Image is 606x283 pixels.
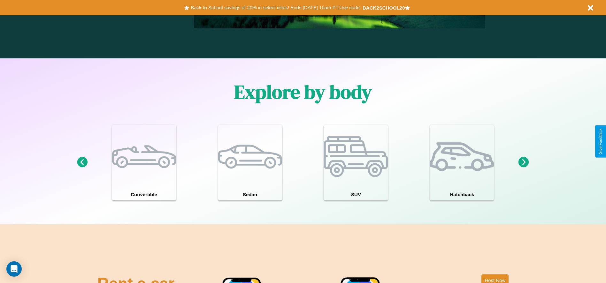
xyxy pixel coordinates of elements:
button: Back to School savings of 20% in select cities! Ends [DATE] 10am PT.Use code: [189,3,362,12]
b: BACK2SCHOOL20 [363,5,405,11]
h4: Hatchback [430,189,494,200]
h4: Sedan [218,189,282,200]
div: Open Intercom Messenger [6,261,22,277]
h1: Explore by body [234,79,372,105]
div: Give Feedback [598,129,603,154]
h4: SUV [324,189,388,200]
h4: Convertible [112,189,176,200]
